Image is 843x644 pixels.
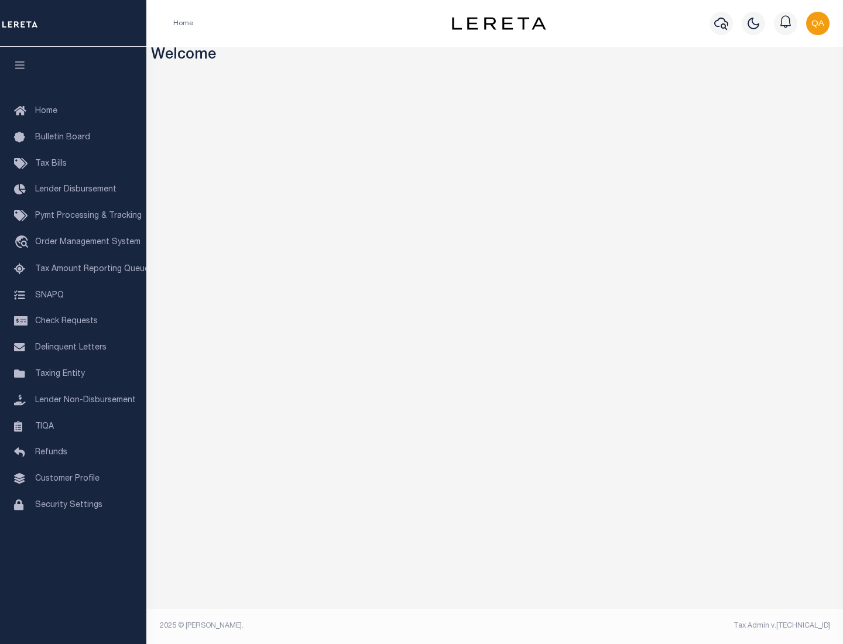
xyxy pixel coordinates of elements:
span: Tax Bills [35,160,67,168]
span: Customer Profile [35,475,100,483]
img: logo-dark.svg [452,17,546,30]
span: Refunds [35,448,67,457]
div: Tax Admin v.[TECHNICAL_ID] [503,621,830,631]
li: Home [173,18,193,29]
span: Home [35,107,57,115]
span: Lender Disbursement [35,186,116,194]
h3: Welcome [151,47,839,65]
span: Taxing Entity [35,370,85,378]
span: Pymt Processing & Tracking [35,212,142,220]
span: Bulletin Board [35,133,90,142]
span: TIQA [35,422,54,430]
span: Security Settings [35,501,102,509]
span: Check Requests [35,317,98,326]
i: travel_explore [14,235,33,251]
div: 2025 © [PERSON_NAME]. [151,621,495,631]
span: Order Management System [35,238,140,246]
span: Lender Non-Disbursement [35,396,136,405]
span: Delinquent Letters [35,344,107,352]
span: SNAPQ [35,291,64,299]
img: svg+xml;base64,PHN2ZyB4bWxucz0iaHR0cDovL3d3dy53My5vcmcvMjAwMC9zdmciIHBvaW50ZXItZXZlbnRzPSJub25lIi... [806,12,830,35]
span: Tax Amount Reporting Queue [35,265,149,273]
